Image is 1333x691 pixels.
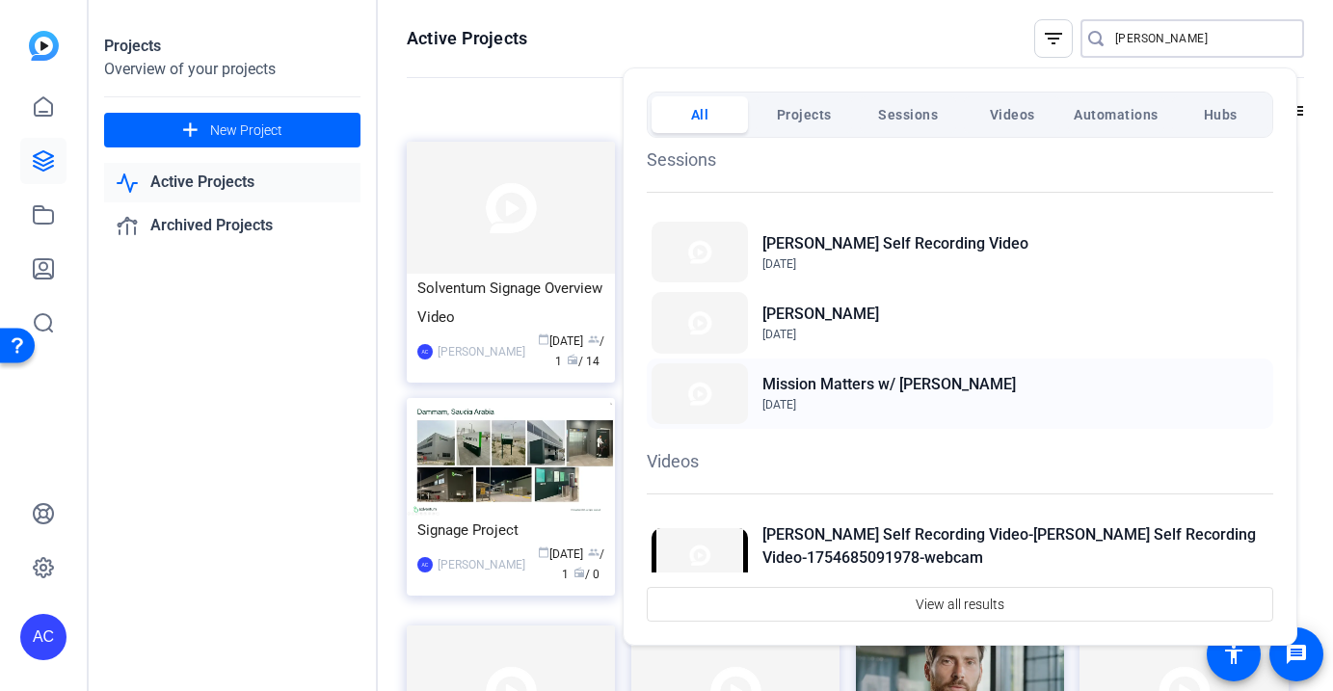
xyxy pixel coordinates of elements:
h2: [PERSON_NAME] [762,303,879,326]
span: [DATE] [762,398,796,412]
h2: [PERSON_NAME] Self Recording Video-[PERSON_NAME] Self Recording Video-1754685091978-webcam [762,523,1268,570]
h1: Videos [647,448,1273,474]
span: View all results [916,586,1004,623]
span: Hubs [1204,97,1238,132]
span: [DATE] [762,257,796,271]
img: Thumbnail [652,222,748,282]
span: 00:18 [762,571,792,585]
img: Thumbnail [652,292,748,353]
span: Automations [1074,97,1159,132]
span: [DATE] [795,571,829,585]
img: Thumbnail [652,528,748,582]
span: [DATE] [762,328,796,341]
span: | [792,571,795,585]
span: All [691,97,709,132]
button: View all results [647,587,1273,622]
img: Thumbnail [652,363,748,424]
h2: Mission Matters w/ [PERSON_NAME] [762,373,1016,396]
h1: Sessions [647,146,1273,173]
span: Sessions [878,97,938,132]
span: Projects [777,97,832,132]
h2: [PERSON_NAME] Self Recording Video [762,232,1028,255]
span: Videos [990,97,1035,132]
